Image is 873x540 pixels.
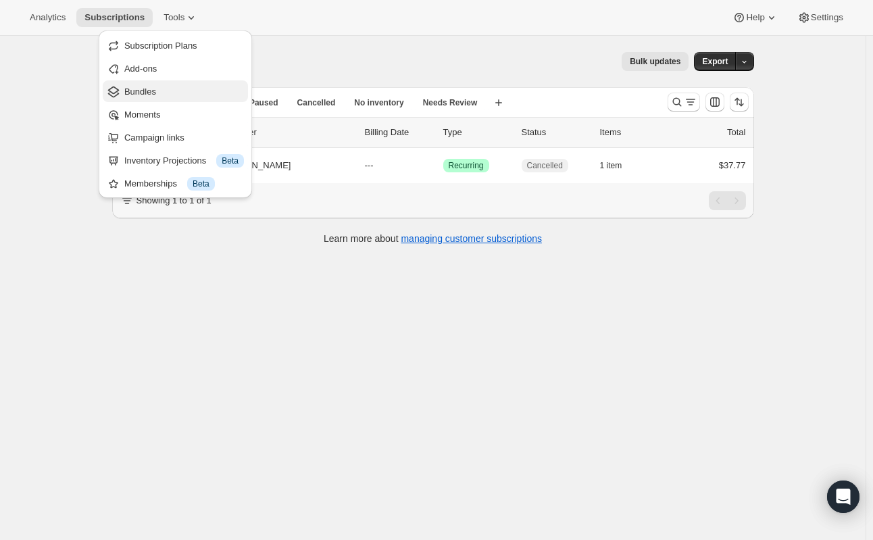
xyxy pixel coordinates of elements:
span: Cancelled [297,97,336,108]
button: Moments [103,103,248,125]
button: Bulk updates [622,52,689,71]
p: Learn more about [324,232,542,245]
button: Customize table column order and visibility [705,93,724,112]
button: Bundles [103,80,248,102]
span: Add-ons [124,64,157,74]
span: Help [746,12,764,23]
div: 21399273658[PERSON_NAME]---SuccessRecurringCancelled1 item$37.77 [141,156,746,175]
span: Analytics [30,12,66,23]
div: Open Intercom Messenger [827,481,859,513]
span: No inventory [354,97,403,108]
span: Needs Review [423,97,478,108]
div: IDCustomerBilling DateTypeStatusItemsTotal [141,126,746,139]
button: Memberships [103,172,248,194]
div: Type [443,126,511,139]
p: Billing Date [365,126,432,139]
span: Export [702,56,728,67]
button: Subscriptions [76,8,153,27]
button: [PERSON_NAME] [211,155,346,176]
button: Analytics [22,8,74,27]
span: $37.77 [719,160,746,170]
span: 1 item [600,160,622,171]
span: Subscriptions [84,12,145,23]
span: Settings [811,12,843,23]
span: Moments [124,109,160,120]
span: Beta [222,155,239,166]
span: Campaign links [124,132,184,143]
button: Help [724,8,786,27]
span: Cancelled [527,160,563,171]
button: Subscription Plans [103,34,248,56]
button: Settings [789,8,851,27]
nav: Pagination [709,191,746,210]
button: Tools [155,8,206,27]
div: Memberships [124,177,244,191]
span: Recurring [449,160,484,171]
a: managing customer subscriptions [401,233,542,244]
p: Total [727,126,745,139]
span: --- [365,160,374,170]
button: 1 item [600,156,637,175]
span: Beta [193,178,209,189]
p: Status [522,126,589,139]
span: Bundles [124,87,156,97]
p: Customer [219,126,354,139]
span: Bulk updates [630,56,680,67]
button: Inventory Projections [103,149,248,171]
div: Inventory Projections [124,154,244,168]
button: Campaign links [103,126,248,148]
button: Search and filter results [668,93,700,112]
button: Add-ons [103,57,248,79]
button: Sort the results [730,93,749,112]
button: Create new view [488,93,509,112]
button: Export [694,52,736,71]
span: Subscription Plans [124,41,197,51]
div: Items [600,126,668,139]
span: Paused [249,97,278,108]
span: Tools [164,12,184,23]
